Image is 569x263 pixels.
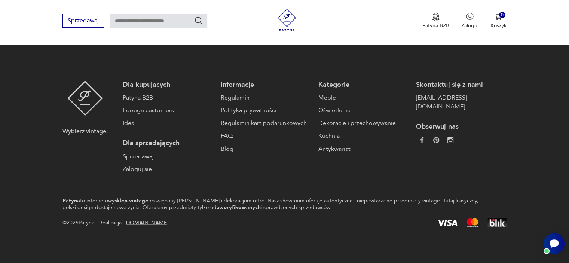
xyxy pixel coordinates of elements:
[62,19,104,24] a: Sprzedawaj
[67,80,103,116] img: Patyna - sklep z meblami i dekoracjami vintage
[461,22,478,29] p: Zaloguj
[544,233,565,254] iframe: Smartsupp widget button
[490,22,507,29] p: Koszyk
[125,219,168,226] a: [DOMAIN_NAME]
[123,119,213,128] a: Idea
[419,137,425,143] img: da9060093f698e4c3cedc1453eec5031.webp
[221,144,311,153] a: Blog
[194,16,203,25] button: Szukaj
[96,218,97,227] div: |
[221,93,311,102] a: Regulamin
[62,127,108,136] p: Wybierz vintage!
[318,144,409,153] a: Antykwariat
[422,13,449,29] button: Patyna B2B
[447,137,453,143] img: c2fd9cf7f39615d9d6839a72ae8e59e5.webp
[432,13,440,21] img: Ikona medalu
[221,80,311,89] p: Informacje
[422,13,449,29] a: Ikona medaluPatyna B2B
[221,131,311,140] a: FAQ
[123,93,213,102] a: Patyna B2B
[495,13,502,20] img: Ikona koszyka
[318,119,409,128] a: Dekoracje i przechowywanie
[318,80,409,89] p: Kategorie
[416,93,506,111] a: [EMAIL_ADDRESS][DOMAIN_NAME]
[490,13,507,29] button: 0Koszyk
[123,152,213,160] a: Sprzedawaj
[123,139,213,148] p: Dla sprzedających
[487,218,507,227] img: BLIK
[318,106,409,115] a: Oświetlenie
[62,218,94,227] span: @ 2025 Patyna
[499,12,505,18] div: 0
[114,197,148,204] strong: sklep vintage
[123,106,213,115] a: Foreign customers
[221,119,311,128] a: Regulamin kart podarunkowych
[416,80,506,89] p: Skontaktuj się z nami
[422,22,449,29] p: Patyna B2B
[62,14,104,28] button: Sprzedawaj
[318,131,409,140] a: Kuchnia
[466,13,474,20] img: Ikonka użytkownika
[62,197,80,204] strong: Patyna
[123,164,213,173] a: Zaloguj się
[437,219,458,226] img: Visa
[99,218,168,227] span: Realizacja:
[318,93,409,102] a: Meble
[433,137,439,143] img: 37d27d81a828e637adc9f9cb2e3d3a8a.webp
[217,204,261,211] strong: zweryfikowanych
[461,13,478,29] button: Zaloguj
[221,106,311,115] a: Polityka prywatności
[466,218,478,227] img: Mastercard
[276,9,298,31] img: Patyna - sklep z meblami i dekoracjami vintage
[62,197,480,211] p: to internetowy poświęcony [PERSON_NAME] i dekoracjom retro. Nasz showroom oferuje autentyczne i n...
[416,122,506,131] p: Obserwuj nas
[123,80,213,89] p: Dla kupujących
